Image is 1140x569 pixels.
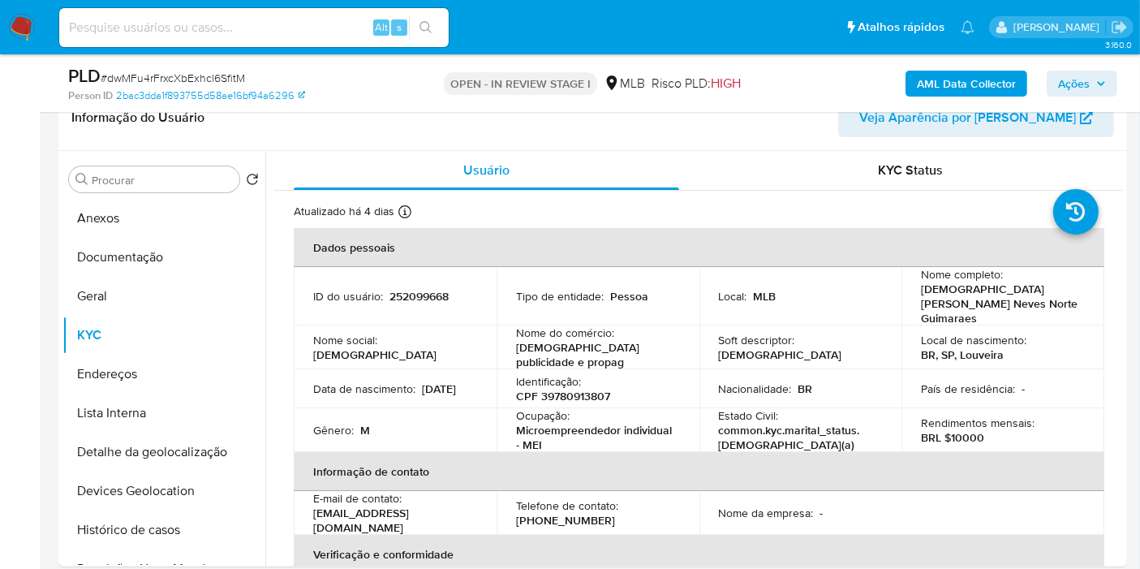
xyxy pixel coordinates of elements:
button: KYC [62,316,265,355]
p: Nacionalidade : [719,381,792,396]
p: Nome social : [313,333,377,347]
th: Dados pessoais [294,228,1104,267]
p: ID do usuário : [313,289,383,304]
p: CPF 39780913807 [516,389,610,403]
span: Alt [375,19,388,35]
p: Atualizado há 4 dias [294,204,394,219]
p: [DEMOGRAPHIC_DATA][PERSON_NAME] Neves Norte Guimaraes [921,282,1078,325]
span: HIGH [711,74,741,93]
p: - [820,506,824,520]
p: BR, SP, Louveira [921,347,1004,362]
input: Procurar [92,173,233,188]
p: [EMAIL_ADDRESS][DOMAIN_NAME] [313,506,471,535]
b: PLD [68,63,101,88]
button: Retornar ao pedido padrão [246,173,259,191]
p: Pessoa [610,289,648,304]
p: [PHONE_NUMBER] [516,513,615,528]
p: Local de nascimento : [921,333,1026,347]
p: M [360,423,370,438]
p: BRL $10000 [921,430,984,445]
span: Usuário [463,161,510,179]
span: Risco PLD: [652,75,741,93]
p: Rendimentos mensais : [921,416,1035,430]
p: Soft descriptor : [719,333,795,347]
div: MLB [604,75,645,93]
p: Identificação : [516,374,581,389]
p: [DEMOGRAPHIC_DATA] [313,347,437,362]
button: Anexos [62,199,265,238]
button: Veja Aparência por [PERSON_NAME] [838,98,1114,137]
p: Data de nascimento : [313,381,415,396]
b: AML Data Collector [917,71,1016,97]
p: Local : [719,289,747,304]
button: Histórico de casos [62,511,265,550]
span: KYC Status [879,161,944,179]
span: 3.160.0 [1105,38,1132,51]
p: [DATE] [422,381,456,396]
button: Detalhe da geolocalização [62,433,265,472]
button: Devices Geolocation [62,472,265,511]
a: 2bac3dda1f893755d58ae16bf94a6296 [116,88,305,103]
b: Person ID [68,88,113,103]
h1: Informação do Usuário [71,110,204,126]
button: search-icon [409,16,442,39]
button: Lista Interna [62,394,265,433]
p: BR [798,381,813,396]
p: Nome completo : [921,267,1003,282]
p: [DEMOGRAPHIC_DATA] [719,347,842,362]
span: Ações [1058,71,1090,97]
p: Tipo de entidade : [516,289,604,304]
p: leticia.merlin@mercadolivre.com [1013,19,1105,35]
a: Sair [1111,19,1128,36]
button: Documentação [62,238,265,277]
span: Veja Aparência por [PERSON_NAME] [859,98,1076,137]
p: OPEN - IN REVIEW STAGE I [444,72,597,95]
p: [DEMOGRAPHIC_DATA] publicidade e propag [516,340,673,369]
span: Atalhos rápidos [858,19,944,36]
p: Gênero : [313,423,354,438]
p: - [1022,381,1025,396]
span: s [397,19,402,35]
th: Informação de contato [294,452,1104,491]
button: Procurar [75,173,88,186]
p: Nome da empresa : [719,506,814,520]
p: common.kyc.marital_status.[DEMOGRAPHIC_DATA](a) [719,423,876,452]
p: País de residência : [921,381,1015,396]
a: Notificações [961,20,974,34]
button: Endereços [62,355,265,394]
span: # dwMFu4rFrxcXbExhcl6SfitM [101,70,245,86]
p: Nome do comércio : [516,325,614,340]
input: Pesquise usuários ou casos... [59,17,449,38]
button: Geral [62,277,265,316]
p: Telefone de contato : [516,498,618,513]
button: AML Data Collector [906,71,1027,97]
p: E-mail de contato : [313,491,402,506]
p: Microempreendedor individual - MEI [516,423,673,452]
button: Ações [1047,71,1117,97]
p: 252099668 [389,289,449,304]
p: MLB [754,289,776,304]
p: Ocupação : [516,408,570,423]
p: Estado Civil : [719,408,779,423]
